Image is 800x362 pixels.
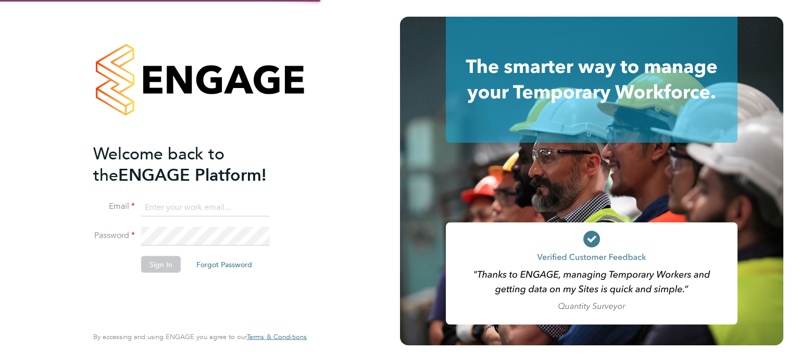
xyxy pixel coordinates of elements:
[93,332,307,341] span: By accessing and using ENGAGE you agree to our
[93,143,296,185] h2: ENGAGE Platform!
[93,201,135,212] label: Email
[247,333,307,341] a: Terms & Conditions
[141,256,181,273] button: Sign In
[247,332,307,341] span: Terms & Conditions
[188,256,260,273] button: Forgot Password
[141,198,270,217] input: Enter your work email...
[93,230,135,241] label: Password
[93,143,224,185] span: Welcome back to the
